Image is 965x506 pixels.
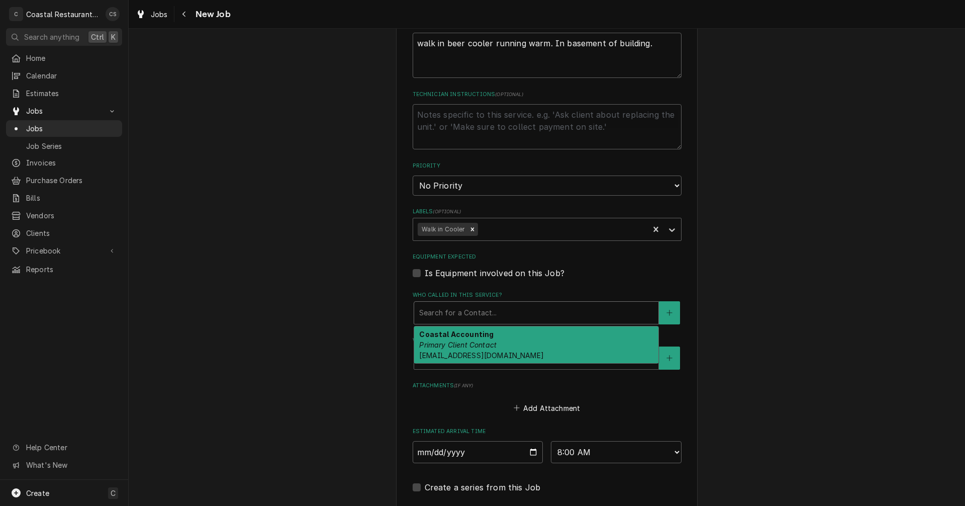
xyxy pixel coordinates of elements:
[26,157,117,168] span: Invoices
[6,172,122,189] a: Purchase Orders
[6,103,122,119] a: Go to Jobs
[413,291,682,324] div: Who called in this service?
[419,341,497,349] em: Primary Client Contact
[26,9,100,20] div: Coastal Restaurant Repair
[419,351,543,360] span: [EMAIL_ADDRESS][DOMAIN_NAME]
[151,9,168,20] span: Jobs
[176,6,192,22] button: Navigate back
[413,382,682,390] label: Attachments
[111,32,116,42] span: K
[6,154,122,171] a: Invoices
[6,261,122,278] a: Reports
[24,32,79,42] span: Search anything
[413,253,682,279] div: Equipment Expected
[6,439,122,456] a: Go to Help Center
[26,210,117,221] span: Vendors
[26,53,117,63] span: Home
[6,457,122,473] a: Go to What's New
[6,28,122,46] button: Search anythingCtrlK
[6,67,122,84] a: Calendar
[413,336,682,345] label: Who should the tech(s) ask for?
[413,336,682,369] div: Who should the tech(s) ask for?
[413,208,682,240] div: Labels
[413,91,682,149] div: Technician Instructions
[6,138,122,154] a: Job Series
[425,481,541,493] label: Create a series from this Job
[91,32,104,42] span: Ctrl
[26,123,117,134] span: Jobs
[413,253,682,261] label: Equipment Expected
[413,162,682,170] label: Priority
[467,223,478,236] div: Remove Walk in Cooler
[413,428,682,436] label: Estimated Arrival Time
[26,106,102,116] span: Jobs
[6,225,122,241] a: Clients
[419,330,494,339] strong: Coastal Accounting
[26,442,116,453] span: Help Center
[26,88,117,99] span: Estimates
[418,223,466,236] div: Walk in Cooler
[26,175,117,186] span: Purchase Orders
[512,401,582,415] button: Add Attachment
[6,50,122,66] a: Home
[413,162,682,196] div: Priority
[26,264,117,275] span: Reports
[659,347,680,370] button: Create New Contact
[413,19,682,78] div: Reason For Call
[659,301,680,324] button: Create New Contact
[495,92,523,97] span: ( optional )
[6,207,122,224] a: Vendors
[413,428,682,463] div: Estimated Arrival Time
[413,33,682,78] textarea: walk in beer cooler running warm. In basement of building.
[9,7,23,21] div: C
[433,209,461,214] span: ( optional )
[192,8,231,21] span: New Job
[6,85,122,102] a: Estimates
[6,190,122,206] a: Bills
[666,355,672,362] svg: Create New Contact
[6,242,122,259] a: Go to Pricebook
[26,489,49,497] span: Create
[413,291,682,299] label: Who called in this service?
[26,245,102,256] span: Pricebook
[666,309,672,316] svg: Create New Contact
[413,382,682,415] div: Attachments
[26,193,117,203] span: Bills
[26,70,117,81] span: Calendar
[106,7,120,21] div: CS
[132,6,172,23] a: Jobs
[6,120,122,137] a: Jobs
[26,460,116,470] span: What's New
[413,208,682,216] label: Labels
[26,141,117,151] span: Job Series
[413,441,543,463] input: Date
[413,91,682,99] label: Technician Instructions
[551,441,682,463] select: Time Select
[454,383,473,388] span: ( if any )
[111,488,116,498] span: C
[425,267,564,279] label: Is Equipment involved on this Job?
[26,228,117,238] span: Clients
[106,7,120,21] div: Chris Sockriter's Avatar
